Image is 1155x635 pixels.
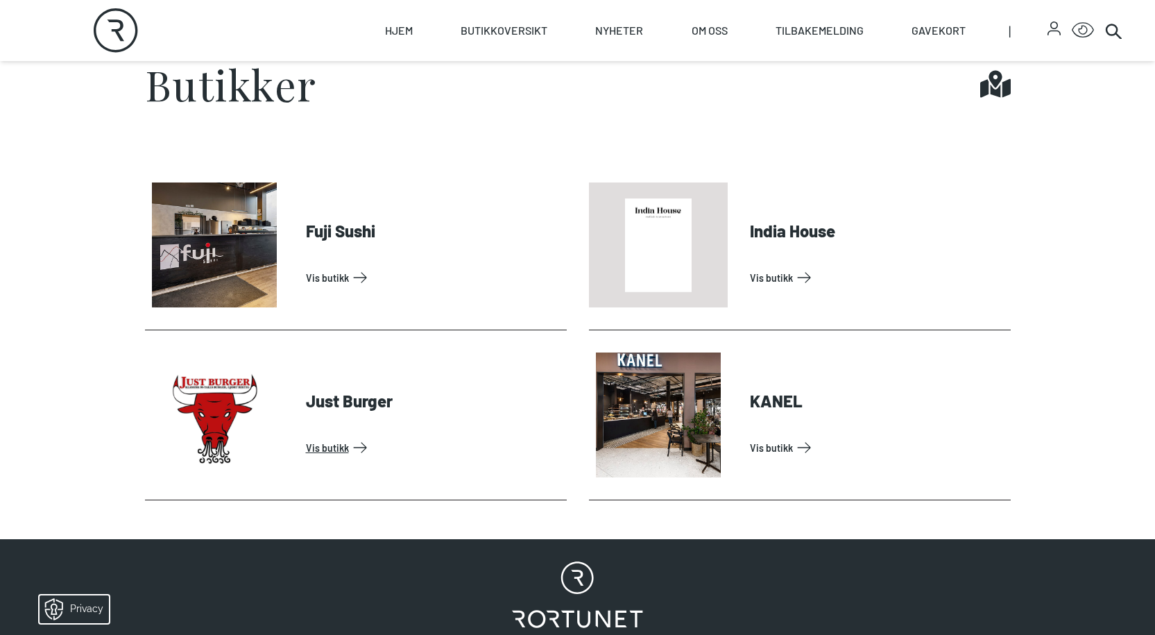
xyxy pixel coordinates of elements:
[306,437,561,459] a: Vis Butikk: Just Burger
[306,266,561,289] a: Vis Butikk: Fuji Sushi
[750,266,1005,289] a: Vis Butikk: India House
[750,437,1005,459] a: Vis Butikk: KANEL
[1072,19,1094,42] button: Open Accessibility Menu
[14,591,127,628] iframe: Manage Preferences
[145,63,317,105] h1: Butikker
